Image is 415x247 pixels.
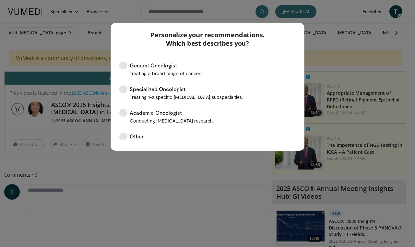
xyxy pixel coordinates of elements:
span: Academic Oncologist [130,109,214,125]
span: Specialized Oncologist [130,85,243,101]
span: General Oncologist [130,62,204,77]
small: Conducting [MEDICAL_DATA] research. [130,118,214,123]
small: Treating a broad range of cancers. [130,71,204,76]
span: Other [130,133,144,140]
small: Treating 1-2 specific [MEDICAL_DATA] subspecialties. [130,94,243,100]
p: Personalize your recommendations. Which best describes you? [150,31,265,48]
